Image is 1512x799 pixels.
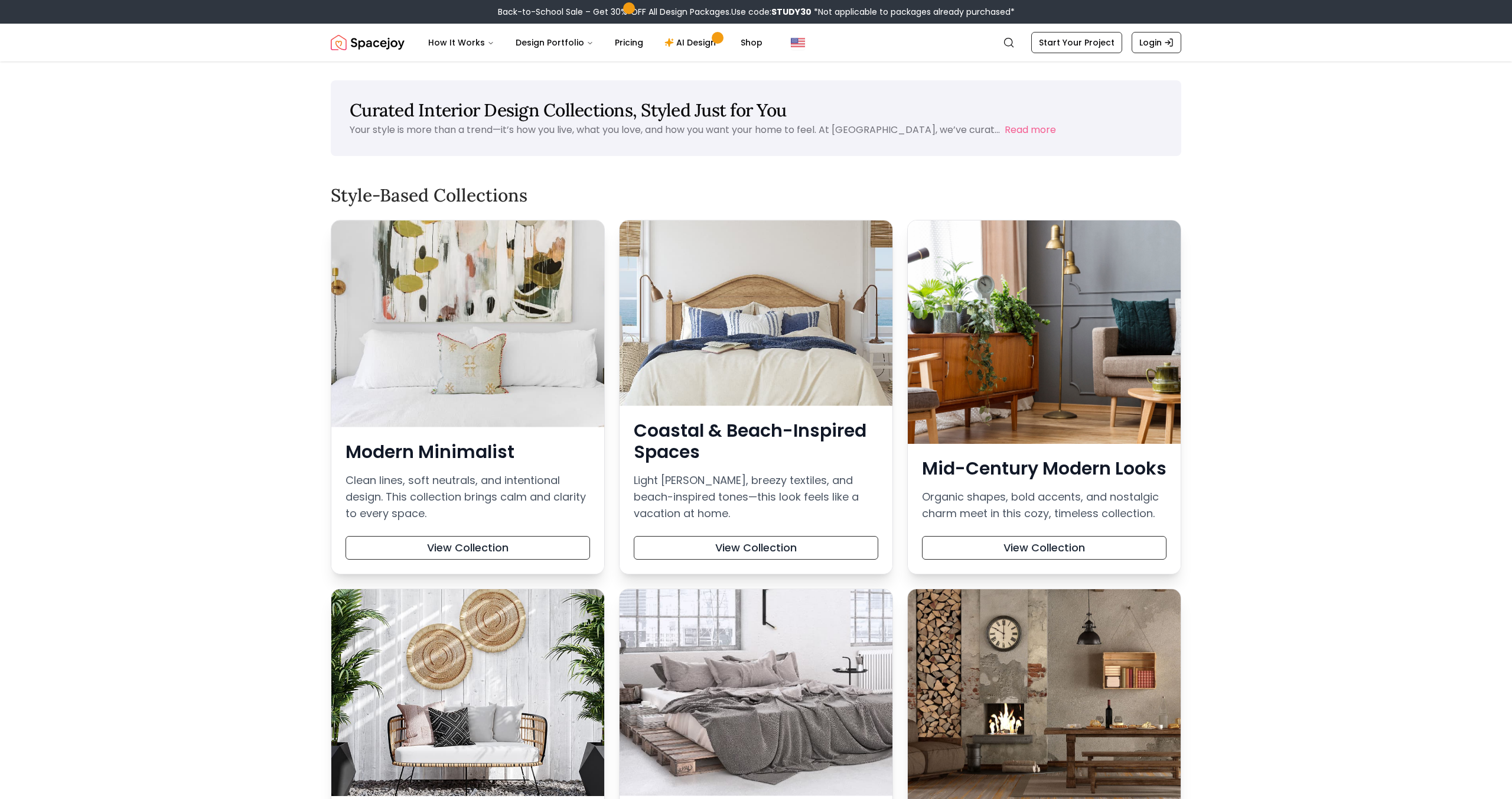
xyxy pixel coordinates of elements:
[1031,32,1122,53] a: Start Your Project
[655,31,729,54] a: AI Design
[350,123,1000,137] p: Your style is more than a trend—it’s how you live, what you love, and how you want your home to f...
[419,31,772,54] nav: Main
[922,458,1166,479] h3: Mid-Century Modern Looks
[331,31,405,54] a: Spacejoy
[1132,32,1181,53] a: Login
[812,6,1015,18] span: *Not applicable to packages already purchased*
[346,536,590,560] button: View Collection
[922,489,1166,522] p: Organic shapes, bold accents, and nostalgic charm meet in this cozy, timeless collection.
[634,420,878,463] h3: Coastal & Beach-Inspired Spaces
[419,31,504,54] button: How It Works
[731,6,812,18] span: Use code:
[331,31,405,54] img: Spacejoy Logo
[498,6,1015,18] div: Back-to-School Sale – Get 30% OFF All Design Packages.
[346,441,590,463] h3: Modern Minimalist
[791,35,805,50] img: United States
[731,31,772,54] a: Shop
[1005,123,1056,137] button: Read more
[350,99,1162,121] h1: Curated Interior Design Collections, Styled Just for You
[771,6,812,18] b: STUDY30
[634,472,878,522] p: Light [PERSON_NAME], breezy textiles, and beach-inspired tones—this look feels like a vacation at...
[331,24,1181,61] nav: Global
[922,536,1166,560] button: View Collection
[506,31,603,54] button: Design Portfolio
[634,536,878,560] button: View Collection
[922,541,1166,555] a: View Collection
[346,472,590,522] p: Clean lines, soft neutrals, and intentional design. This collection brings calm and clarity to ev...
[605,31,653,54] a: Pricing
[331,184,1181,206] h2: Style-Based Collections
[634,541,878,555] a: View Collection
[346,541,590,555] a: View Collection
